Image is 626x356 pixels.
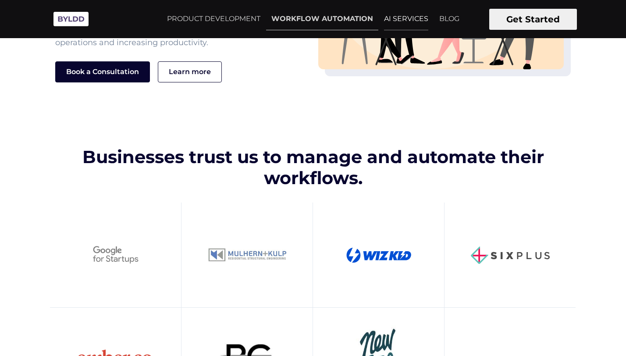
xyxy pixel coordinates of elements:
[162,8,266,30] a: PRODUCT DEVELOPMENT
[49,7,93,31] img: Byldd - Product Development Company
[434,8,465,30] a: BLOG
[55,146,571,189] h3: Businesses trust us to manage and automate their workflows.
[158,61,222,82] a: Learn more
[471,246,550,264] img: sixplus logo
[346,247,411,263] img: Wizkid logo
[89,229,142,281] img: Google startup logo
[208,248,287,262] img: Mulhern & Kulp logo
[266,8,378,30] a: WORKFLOW AUTOMATION
[379,8,434,30] a: AI SERVICES
[489,9,577,30] button: Get Started
[55,61,150,82] button: Book a Consultation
